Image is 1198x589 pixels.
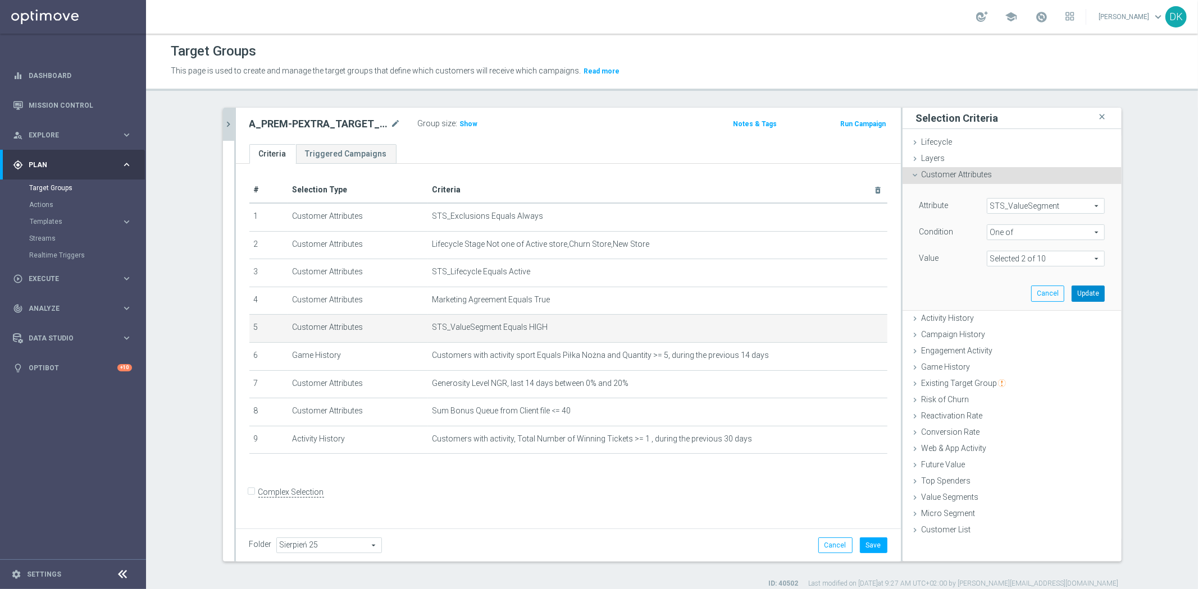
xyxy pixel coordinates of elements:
[11,569,21,579] i: settings
[874,186,883,195] i: delete_forever
[249,117,389,131] h2: A_PREM-PEXTRA_TARGET_WIN_EP_500_120825
[29,335,121,342] span: Data Studio
[288,426,428,454] td: Activity History
[432,185,461,194] span: Criteria
[13,61,132,90] div: Dashboard
[249,287,288,315] td: 4
[13,160,23,170] i: gps_fixed
[432,406,571,416] span: Sum Bonus Queue from Client file <= 40
[919,201,949,210] lable: Attribute
[258,487,324,498] label: Complex Selection
[29,247,145,264] div: Realtime Triggers
[288,259,428,287] td: Customer Attributes
[922,379,1006,388] span: Existing Target Group
[922,330,986,339] span: Campaign History
[919,253,939,263] label: Value
[13,274,121,284] div: Execute
[29,217,133,226] button: Templates keyboard_arrow_right
[29,196,145,213] div: Actions
[30,218,110,225] span: Templates
[288,342,428,370] td: Game History
[769,579,799,588] label: ID: 40502
[30,218,121,225] div: Templates
[1097,8,1165,25] a: [PERSON_NAME]keyboard_arrow_down
[12,131,133,140] button: person_search Explore keyboard_arrow_right
[249,398,288,426] td: 8
[288,398,428,426] td: Customer Attributes
[29,61,132,90] a: Dashboard
[12,274,133,283] div: play_circle_outline Execute keyboard_arrow_right
[249,144,296,164] a: Criteria
[1031,286,1064,301] button: Cancel
[432,240,650,249] span: Lifecycle Stage Not one of Active store,Churn Store,New Store
[582,65,621,77] button: Read more
[1097,109,1108,125] i: close
[13,71,23,81] i: equalizer
[987,251,1104,266] span: PEXTRA PREM
[13,130,23,140] i: person_search
[922,476,971,485] span: Top Spenders
[27,571,61,578] a: Settings
[121,130,132,140] i: keyboard_arrow_right
[922,154,945,163] span: Layers
[922,137,953,146] span: Lifecycle
[456,119,458,128] label: :
[29,132,121,139] span: Explore
[432,379,629,388] span: Generosity Level NGR, last 14 days between 0% and 20%
[288,315,428,343] td: Customer Attributes
[13,333,121,343] div: Data Studio
[922,170,992,179] span: Customer Attributes
[249,177,288,203] th: #
[29,213,145,230] div: Templates
[288,231,428,259] td: Customer Attributes
[29,200,117,209] a: Actions
[29,230,145,247] div: Streams
[121,217,132,227] i: keyboard_arrow_right
[12,71,133,80] button: equalizer Dashboard
[13,303,23,314] i: track_changes
[922,395,969,404] span: Risk of Churn
[732,118,778,130] button: Notes & Tags
[29,305,121,312] span: Analyze
[13,90,132,120] div: Mission Control
[288,370,428,398] td: Customer Attributes
[29,353,117,383] a: Optibot
[29,183,117,192] a: Target Groups
[29,162,121,168] span: Plan
[171,66,581,75] span: This page is used to create and manage the target groups that define which customers will receive...
[29,251,117,260] a: Realtime Triggers
[12,160,133,169] div: gps_fixed Plan keyboard_arrow_right
[121,303,132,314] i: keyboard_arrow_right
[919,227,954,236] lable: Condition
[117,364,132,371] div: +10
[1005,11,1017,23] span: school
[809,579,1119,588] label: Last modified on [DATE] at 9:27 AM UTC+02:00 by [PERSON_NAME][EMAIL_ADDRESS][DOMAIN_NAME]
[121,333,132,343] i: keyboard_arrow_right
[922,460,965,469] span: Future Value
[12,304,133,313] button: track_changes Analyze keyboard_arrow_right
[922,411,983,420] span: Reactivation Rate
[839,118,887,130] button: Run Campaign
[432,267,531,277] span: STS_Lifecycle Equals Active
[922,427,980,436] span: Conversion Rate
[13,130,121,140] div: Explore
[391,117,401,131] i: mode_edit
[460,120,478,128] span: Show
[418,119,456,128] label: Group size
[29,180,145,196] div: Target Groups
[223,108,234,141] button: chevron_right
[249,370,288,398] td: 7
[860,537,887,553] button: Save
[12,334,133,343] button: Data Studio keyboard_arrow_right
[13,303,121,314] div: Analyze
[13,363,23,373] i: lightbulb
[922,444,987,453] span: Web & App Activity
[296,144,397,164] a: Triggered Campaigns
[432,211,544,221] span: STS_Exclusions Equals Always
[922,346,993,355] span: Engagement Activity
[1165,6,1187,27] div: DK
